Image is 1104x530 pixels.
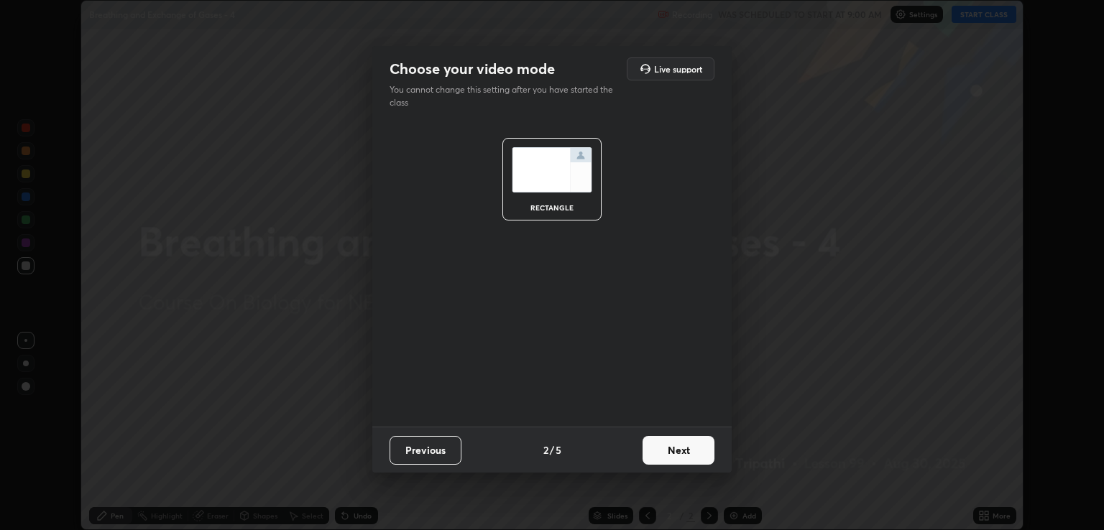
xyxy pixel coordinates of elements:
h2: Choose your video mode [390,60,555,78]
h5: Live support [654,65,702,73]
p: You cannot change this setting after you have started the class [390,83,622,109]
h4: 2 [543,442,548,457]
h4: / [550,442,554,457]
div: rectangle [523,204,581,211]
img: normalScreenIcon.ae25ed63.svg [512,147,592,192]
h4: 5 [556,442,561,457]
button: Next [643,436,714,465]
button: Previous [390,436,461,465]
